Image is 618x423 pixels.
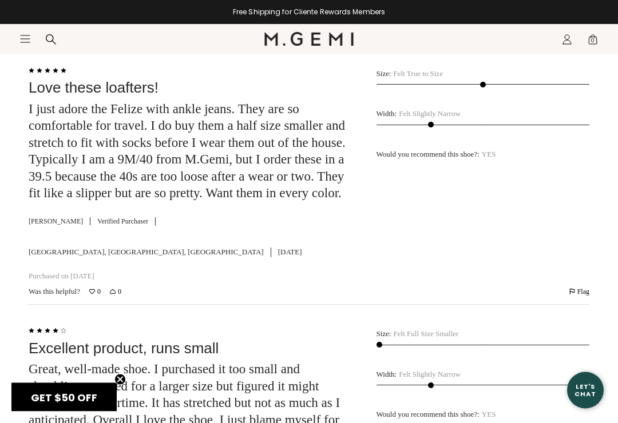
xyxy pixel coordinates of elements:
div: [GEOGRAPHIC_DATA], [GEOGRAPHIC_DATA], [GEOGRAPHIC_DATA] [29,248,264,258]
span: I just adore the Felize with ankle jeans. They are so comfortable for travel. I do buy them a hal... [29,102,346,201]
span: Felt Full Size Smaller [394,330,459,338]
button: Close teaser [114,374,126,385]
button: Vote up this review by Tina W (0 votes) [89,286,101,298]
span: 0 [97,289,101,296]
span: Flag [577,289,589,296]
span: Felt Slightly Narrow [399,370,461,379]
span: 0 [118,289,121,296]
div: [DATE] [278,248,302,258]
div: Excellent product, runs small [29,341,354,357]
span: Width : [377,370,397,379]
span: Would you recommend this shoe? : [377,150,480,159]
div: Purchased on [DATE] [29,272,354,282]
span: Verified Purchaser [97,218,156,226]
span: 0 [587,36,599,47]
button: Vote down this review by Tina W (0 votes) [110,286,121,298]
span: Would you recommend this shoe? : [377,410,480,419]
span: [PERSON_NAME] [29,218,90,226]
span: Was this helpful? [29,288,80,297]
span: Size : [377,330,391,338]
button: Open site menu [19,33,31,45]
button: Flag this review by Tina W [569,286,589,298]
span: YES [482,150,496,159]
span: Width : [377,110,397,118]
div: GET $50 OFFClose teaser [11,383,117,412]
span: YES [482,410,496,419]
div: Let's Chat [567,383,604,397]
span: Felt Slightly Narrow [399,110,461,118]
span: GET $50 OFF [31,390,97,405]
img: M.Gemi [264,32,354,46]
div: Love these loafters! [29,80,354,97]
